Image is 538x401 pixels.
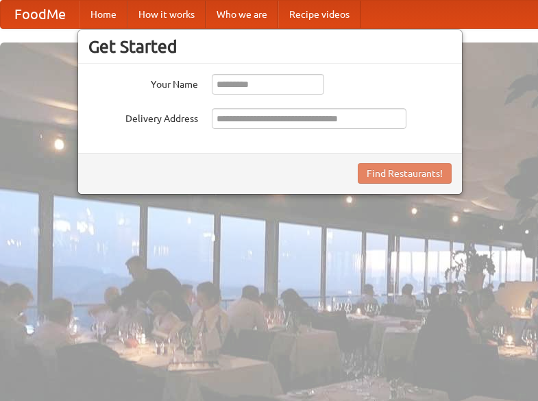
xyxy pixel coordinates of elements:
[88,74,198,91] label: Your Name
[206,1,278,28] a: Who we are
[88,108,198,125] label: Delivery Address
[127,1,206,28] a: How it works
[358,163,452,184] button: Find Restaurants!
[1,1,80,28] a: FoodMe
[278,1,360,28] a: Recipe videos
[80,1,127,28] a: Home
[88,36,452,57] h3: Get Started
